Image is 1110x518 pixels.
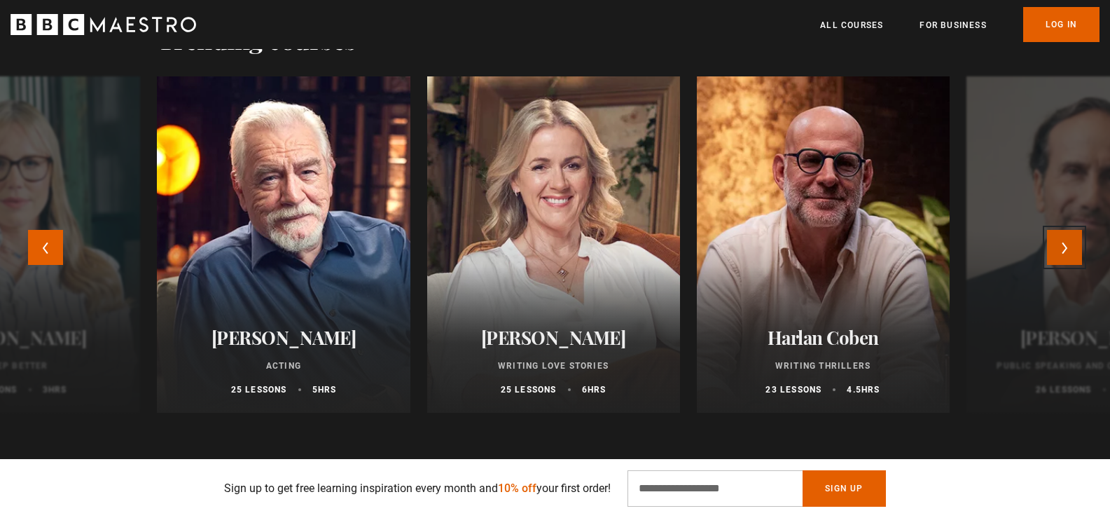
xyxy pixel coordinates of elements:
nav: Primary [820,7,1099,42]
a: All Courses [820,18,883,32]
p: Writing Love Stories [444,360,663,372]
h2: [PERSON_NAME] [444,327,663,348]
abbr: hrs [318,385,337,395]
abbr: hrs [588,385,606,395]
p: 4.5 [847,383,880,396]
abbr: hrs [48,385,67,395]
abbr: hrs [861,385,880,395]
p: 25 lessons [231,383,287,396]
button: Sign Up [803,470,885,507]
svg: BBC Maestro [11,14,196,35]
p: Acting [174,360,393,372]
p: 3 [43,383,67,396]
h2: Harlan Coben [714,327,933,348]
p: 26 lessons [1036,383,1092,396]
h2: [PERSON_NAME] [174,327,393,348]
a: [PERSON_NAME] Writing Love Stories 25 lessons 6hrs [427,76,680,413]
p: 23 lessons [765,383,821,396]
a: Log In [1023,7,1099,42]
p: Writing Thrillers [714,360,933,372]
span: 10% off [498,482,536,495]
a: [PERSON_NAME] Acting 25 lessons 5hrs [157,76,410,413]
p: 5 [312,383,337,396]
h2: Trending courses [158,25,356,54]
p: 6 [582,383,606,396]
a: Harlan Coben Writing Thrillers 23 lessons 4.5hrs [697,76,950,413]
p: Sign up to get free learning inspiration every month and your first order! [224,480,611,497]
p: 25 lessons [501,383,557,396]
a: For business [920,18,986,32]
